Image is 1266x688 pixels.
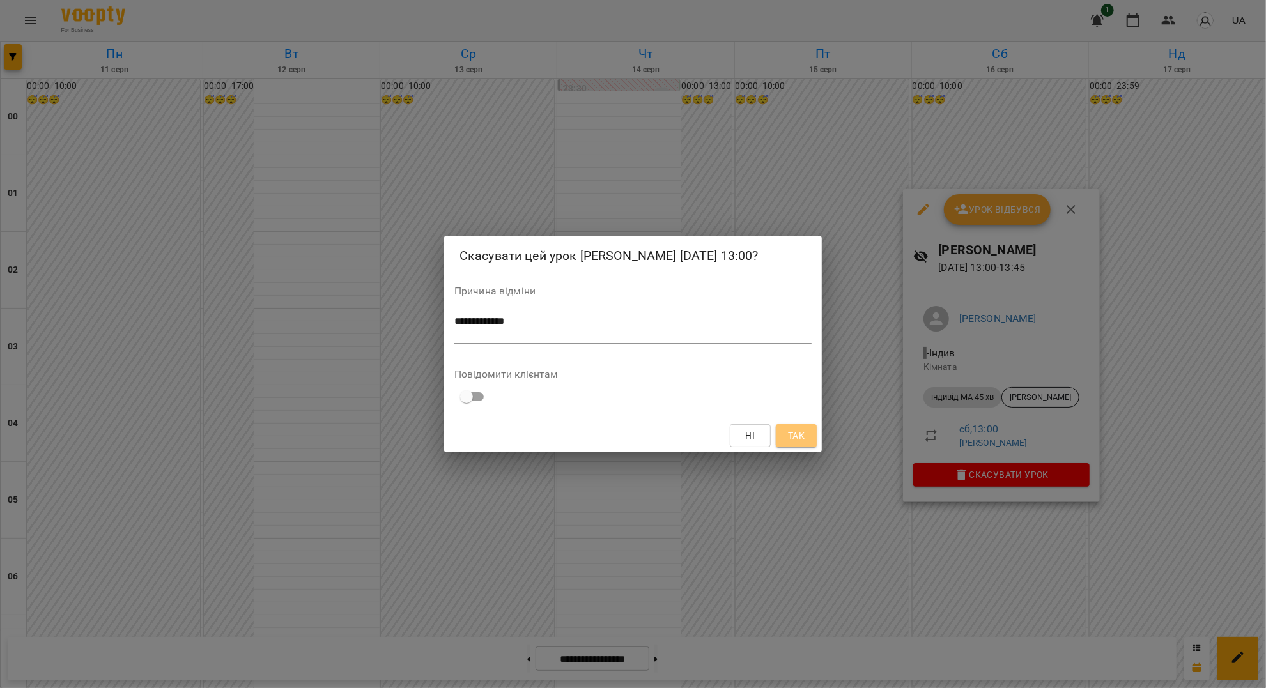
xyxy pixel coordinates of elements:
[788,428,805,443] span: Так
[454,286,812,296] label: Причина відміни
[776,424,817,447] button: Так
[459,246,807,266] h2: Скасувати цей урок [PERSON_NAME] [DATE] 13:00?
[454,369,812,379] label: Повідомити клієнтам
[746,428,755,443] span: Ні
[730,424,771,447] button: Ні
